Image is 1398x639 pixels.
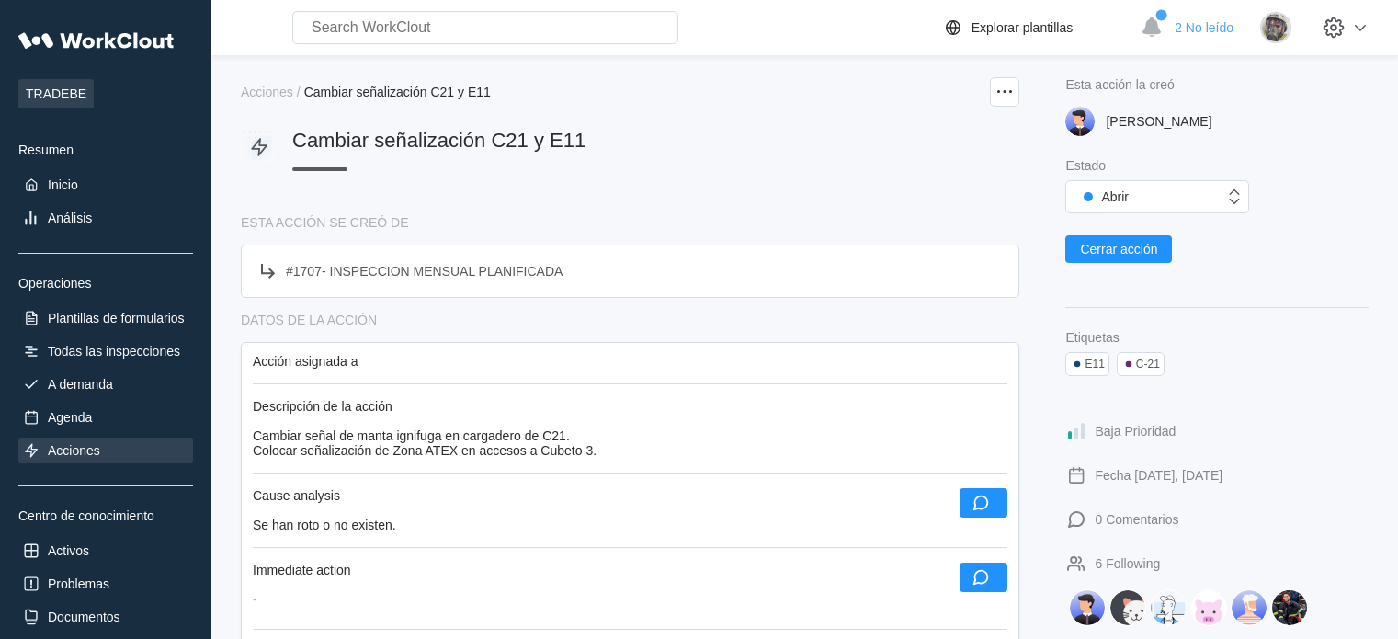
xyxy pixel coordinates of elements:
[48,211,92,225] div: Análisis
[48,410,92,425] div: Agenda
[241,85,297,99] a: Acciones
[1271,589,1308,626] img: KILIAN PEREZ
[241,245,1019,298] a: #1707- INSPECCION MENSUAL PLANIFICADA
[1231,589,1267,626] img: FRANCISCO MECA
[48,443,100,458] div: Acciones
[1095,556,1160,571] div: 6 Following
[1085,358,1104,371] div: E11
[18,571,193,597] a: Problemas
[1069,589,1106,626] img: PABLO MARTIN
[292,129,585,152] span: Cambiar señalización C21 y E11
[1150,589,1187,626] img: AGUSTIN JACAS
[1095,424,1176,439] div: Baja Prioridad
[18,604,193,630] a: Documentos
[18,338,193,364] a: Todas las inspecciones
[253,488,340,503] div: Cause analysis
[1106,114,1211,129] div: [PERSON_NAME]
[1109,589,1146,626] img: CESAR HORCAJO
[253,518,1007,532] div: Se han roto o no existen.
[241,85,293,99] div: Acciones
[1175,20,1233,35] span: 2 No leído
[241,313,1019,327] div: DATOS DE LA ACCIÓN
[1065,235,1172,263] button: Cerrar acción
[1095,468,1222,483] div: Fecha [DATE], [DATE]
[18,371,193,397] a: A demanda
[1095,512,1178,527] div: 0 Comentarios
[1190,589,1227,626] img: AMADEU PUIGCORBER
[253,592,1007,607] div: -
[18,538,193,564] a: Activos
[304,85,491,99] span: Cambiar señalización C21 y E11
[18,276,193,291] div: Operaciones
[18,405,193,430] a: Agenda
[48,576,109,591] div: Problemas
[48,311,185,325] div: Plantillas de formularios
[972,20,1074,35] div: Explorar plantillas
[286,264,563,279] div: # 1707 -
[48,543,89,558] div: Activos
[18,508,193,523] div: Centro de conocimiento
[18,205,193,231] a: Análisis
[253,428,1007,458] div: Cambiar señal de manta ignifuga en cargadero de C21. Colocar señalización de Zona ATEX en accesos...
[18,438,193,463] a: Acciones
[942,17,1132,39] a: Explorar plantillas
[1080,243,1157,256] span: Cerrar acción
[48,177,78,192] div: Inicio
[18,172,193,198] a: Inicio
[1075,184,1129,210] div: Abrir
[18,305,193,331] a: Plantillas de formularios
[48,377,113,392] div: A demanda
[1136,358,1160,371] div: C-21
[1065,158,1369,173] div: Estado
[48,344,180,359] div: Todas las inspecciones
[253,563,351,577] div: Immediate action
[330,264,563,279] span: INSPECCION MENSUAL PLANIFICADA
[297,85,301,99] div: /
[292,11,678,44] input: Search WorkClout
[241,215,1019,230] div: ESTA ACCIÓN SE CREÓ DE
[1260,12,1291,43] img: 2f847459-28ef-4a61-85e4-954d408df519.jpg
[1065,330,1369,345] div: Etiquetas
[253,354,1007,369] div: Acción asignada a
[18,143,193,157] div: Resumen
[1065,107,1095,136] img: user-5.png
[18,79,94,108] span: TRADEBE
[1065,77,1369,92] div: Esta acción la creó
[253,399,1007,414] div: Descripción de la acción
